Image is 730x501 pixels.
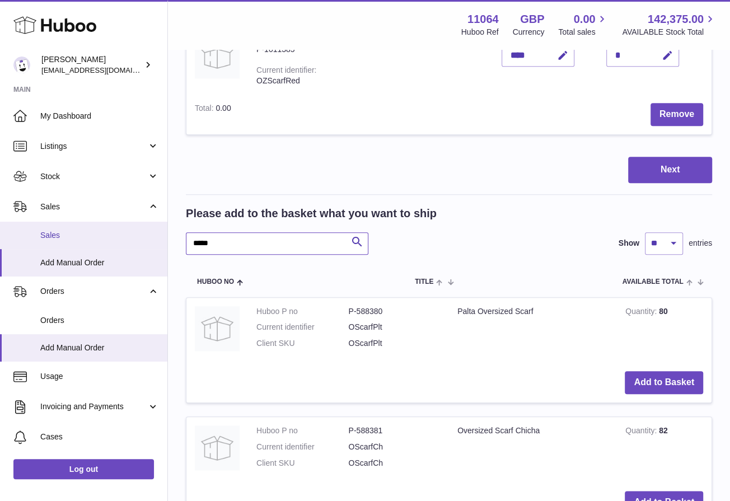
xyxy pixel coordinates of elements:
[256,442,349,452] dt: Current identifier
[41,54,142,76] div: [PERSON_NAME]
[195,34,240,78] img: OZ Scarf Red
[574,12,596,27] span: 0.00
[186,206,437,221] h2: Please add to the basket what you want to ship
[40,171,147,182] span: Stock
[689,238,712,249] span: entries
[40,257,159,268] span: Add Manual Order
[41,65,165,74] span: [EMAIL_ADDRESS][DOMAIN_NAME]
[520,12,544,27] strong: GBP
[40,141,147,152] span: Listings
[651,103,703,126] button: Remove
[349,322,441,333] dd: OScarfPlt
[513,27,545,38] div: Currency
[195,425,240,470] img: Oversized Scarf Chicha
[617,298,712,363] td: 80
[325,25,493,95] td: OZ Scarf Red
[13,57,30,73] img: imichellrs@gmail.com
[256,458,349,469] dt: Client SKU
[216,104,231,113] span: 0.00
[461,27,499,38] div: Huboo Ref
[648,12,704,27] span: 142,375.00
[449,298,617,363] td: Palta Oversized Scarf
[622,12,717,38] a: 142,375.00 AVAILABLE Stock Total
[619,238,639,249] label: Show
[195,104,216,115] label: Total
[256,76,316,86] div: OZScarfRed
[40,371,159,382] span: Usage
[40,111,159,121] span: My Dashboard
[622,27,717,38] span: AVAILABLE Stock Total
[256,425,349,436] dt: Huboo P no
[40,230,159,241] span: Sales
[256,338,349,349] dt: Client SKU
[197,278,234,285] span: Huboo no
[349,442,441,452] dd: OScarfCh
[40,432,159,442] span: Cases
[625,371,703,394] button: Add to Basket
[349,338,441,349] dd: OScarfPlt
[256,44,316,55] div: P-1011385
[195,306,240,351] img: Palta Oversized Scarf
[40,315,159,326] span: Orders
[617,417,712,483] td: 82
[625,426,659,438] strong: Quantity
[349,458,441,469] dd: OScarfCh
[415,278,433,285] span: Title
[256,322,349,333] dt: Current identifier
[349,306,441,317] dd: P-588380
[558,12,608,38] a: 0.00 Total sales
[623,278,684,285] span: AVAILABLE Total
[558,27,608,38] span: Total sales
[349,425,441,436] dd: P-588381
[40,286,147,297] span: Orders
[40,401,147,412] span: Invoicing and Payments
[256,65,316,77] div: Current identifier
[449,417,617,483] td: Oversized Scarf Chicha
[625,307,659,319] strong: Quantity
[628,157,712,183] button: Next
[256,306,349,317] dt: Huboo P no
[40,343,159,353] span: Add Manual Order
[13,459,154,479] a: Log out
[40,202,147,212] span: Sales
[467,12,499,27] strong: 11064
